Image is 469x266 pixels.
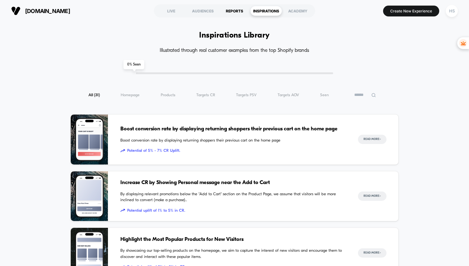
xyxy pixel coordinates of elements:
span: ( 31 ) [94,93,100,97]
h1: Inspirations Library [199,31,270,40]
h4: Illustrated through real customer examples from the top Shopify brands [70,48,399,54]
span: By displaying relevant promotions below the "Add to Cart" section on the Product Page, we assume ... [120,191,346,203]
span: Homepage [121,93,140,97]
button: Read More> [358,248,386,258]
div: AUDIENCES [187,6,219,16]
button: [DOMAIN_NAME] [9,6,72,16]
button: HS [444,5,460,17]
span: [DOMAIN_NAME] [25,8,70,14]
span: All [88,93,100,97]
span: Targets CR [196,93,215,97]
div: LIVE [155,6,187,16]
div: REPORTS [219,6,250,16]
span: Targets PSV [236,93,257,97]
span: Products [161,93,175,97]
img: Visually logo [11,6,20,16]
span: Potential uplift of 1% to 5% in CR. [120,208,346,214]
span: Targets AOV [278,93,299,97]
span: Increase CR by Showing Personal message near the Add to Cart [120,179,346,187]
span: Potential of 5% - 7% CR Uplift. [120,148,346,154]
img: Boost conversion rate by displaying returning shoppers their previous cart on the home page [71,115,108,165]
button: Read More> [358,135,386,144]
button: Read More> [358,192,386,201]
span: 0 % Seen [123,60,144,69]
div: HS [446,5,458,17]
img: By displaying relevant promotions below the "Add to Cart" section on the Product Page, we assume ... [71,171,108,221]
div: ACADEMY [282,6,314,16]
button: Create New Experience [383,6,439,16]
span: Boost conversion rate by displaying returning shoppers their previous cart on the home page [120,138,346,144]
div: INSPIRATIONS [250,6,282,16]
span: Boost conversion rate by displaying returning shoppers their previous cart on the home page [120,125,346,133]
span: Seen [320,93,329,97]
span: By showcasing our top-selling products on the homepage, we aim to capture the interest of new vis... [120,248,346,260]
span: Highlight the Most Popular Products for New Visitors [120,236,346,244]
